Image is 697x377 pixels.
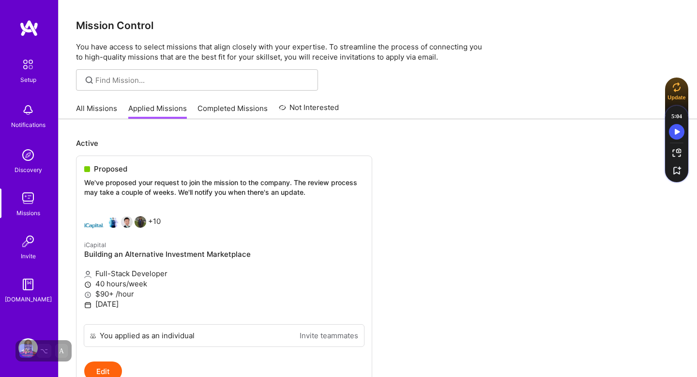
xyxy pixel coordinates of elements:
[16,208,40,218] div: Missions
[18,54,38,75] img: setup
[19,19,39,37] img: logo
[76,103,117,119] a: All Missions
[84,268,364,279] p: Full-Stack Developer
[84,271,91,278] i: icon Applicant
[128,103,187,119] a: Applied Missions
[18,275,38,294] img: guide book
[84,250,364,259] h4: Building an Alternative Investment Marketplace
[135,216,146,228] img: Adam Mostafa
[84,301,91,309] i: icon Calendar
[84,299,364,309] p: [DATE]
[76,208,372,324] a: iCapital company logoNick KammerdienerBen LiangAdam Mostafa+10iCapitalBuilding an Alternative Inv...
[84,216,104,236] img: iCapital company logo
[18,145,38,165] img: discovery
[76,19,680,31] h3: Mission Control
[84,281,91,288] i: icon Clock
[84,291,91,298] i: icon MoneyGray
[18,232,38,251] img: Invite
[76,42,680,62] p: You have access to select missions that align closely with your expertise. To streamline the proc...
[100,330,195,341] div: You applied as an individual
[84,75,95,86] i: icon SearchGrey
[94,164,127,174] span: Proposed
[18,100,38,120] img: bell
[84,178,364,197] p: We've proposed your request to join the mission to the company. The review process may take a cou...
[84,289,364,299] p: $90+ /hour
[5,294,52,304] div: [DOMAIN_NAME]
[84,241,106,249] small: iCapital
[84,216,161,236] div: +10
[11,120,45,130] div: Notifications
[95,75,311,85] input: Find Mission...
[21,251,36,261] div: Invite
[84,279,364,289] p: 40 hours/week
[76,138,680,148] p: Active
[279,102,339,119] a: Not Interested
[18,188,38,208] img: teamwork
[300,330,358,341] a: Invite teammates
[197,103,268,119] a: Completed Missions
[20,75,36,85] div: Setup
[15,165,42,175] div: Discovery
[121,216,133,228] img: Ben Liang
[107,216,119,228] img: Nick Kammerdiener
